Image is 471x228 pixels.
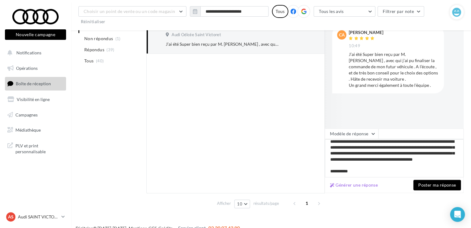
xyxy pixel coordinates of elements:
span: Afficher [217,201,231,206]
div: J’ai été Super bien reçu par M. [PERSON_NAME] , avec qui j’ai pu finaliser la commande de mon fut... [349,51,439,88]
span: AS [8,214,14,220]
span: 10:49 [349,43,360,49]
a: Boîte de réception [4,77,67,90]
span: Choisir un point de vente ou un code magasin [84,9,175,14]
span: Campagnes [15,112,38,117]
button: 10 [234,200,250,208]
span: 10 [237,201,242,206]
a: Opérations [4,62,67,75]
a: Médiathèque [4,124,67,137]
span: 1 [302,198,312,208]
span: Tous les avis [319,9,344,14]
div: [PERSON_NAME] [349,30,383,35]
span: (1) [115,36,121,41]
span: Tous [84,58,94,64]
div: J’ai été Super bien reçu par M. [PERSON_NAME] , avec qui j’ai pu finaliser la commande de mon fut... [166,41,279,47]
button: Choisir un point de vente ou un code magasin [78,6,186,17]
span: Opérations [16,65,38,71]
span: (39) [106,47,114,52]
span: Médiathèque [15,127,41,133]
a: Campagnes [4,108,67,121]
button: Filtrer par note [377,6,424,17]
button: Réinitialiser [78,18,108,25]
button: Nouvelle campagne [5,29,66,40]
button: Générer une réponse [327,181,380,189]
button: Poster ma réponse [413,180,461,190]
span: Audi Odicée Saint Victoret [172,32,221,38]
a: PLV et print personnalisable [4,139,67,157]
span: PLV et print personnalisable [15,141,64,155]
span: Notifications [16,50,41,55]
span: CA [339,32,345,38]
span: Visibilité en ligne [17,97,50,102]
span: Boîte de réception [16,81,51,86]
button: Modèle de réponse [325,129,378,139]
a: Visibilité en ligne [4,93,67,106]
button: Notifications [4,46,65,59]
span: (40) [96,58,104,63]
div: Open Intercom Messenger [450,207,465,222]
span: Non répondus [84,36,113,42]
p: Audi SAINT VICTORET [18,214,59,220]
a: AS Audi SAINT VICTORET [5,211,66,223]
button: Tous les avis [314,6,375,17]
div: Tous [272,5,288,18]
span: Répondus [84,47,104,53]
span: résultats/page [253,201,279,206]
